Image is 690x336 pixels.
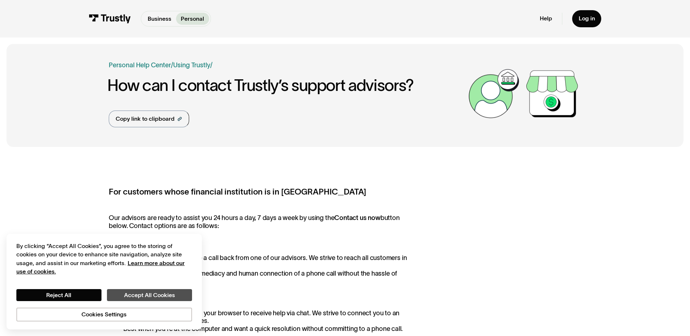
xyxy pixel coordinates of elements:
[89,14,131,23] img: Trustly Logo
[107,289,192,301] button: Accept All Cookies
[7,234,202,330] div: Cookie banner
[116,115,175,123] div: Copy link to clipboard
[540,15,552,22] a: Help
[16,242,192,321] div: Privacy
[210,60,212,70] div: /
[143,13,176,24] a: Business
[109,246,413,285] p: Submit a request to receive a call back from one of our advisors. We strive to reach all customer...
[107,76,464,94] h1: How can I contact Trustly’s support advisors?
[176,13,209,24] a: Personal
[171,60,173,70] div: /
[16,289,101,301] button: Reject All
[16,308,192,321] button: Cookies Settings
[148,15,171,23] p: Business
[572,10,602,27] a: Log in
[181,15,204,23] p: Personal
[579,15,595,22] div: Log in
[109,187,366,196] strong: For customers whose financial institution is in [GEOGRAPHIC_DATA]
[173,61,210,69] a: Using Trustly
[109,214,413,230] p: Our advisors are ready to assist you 24 hours a day, 7 days a week by using the button below. Con...
[334,214,380,221] strong: Contact us now
[109,301,413,333] p: Connect to an advisor from your browser to receive help via chat. We strive to connect you to an ...
[109,60,171,70] a: Personal Help Center
[109,111,189,127] a: Copy link to clipboard
[16,242,192,276] div: By clicking “Accept All Cookies”, you agree to the storing of cookies on your device to enhance s...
